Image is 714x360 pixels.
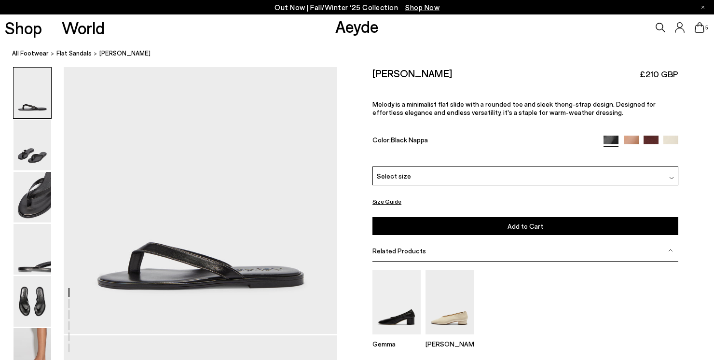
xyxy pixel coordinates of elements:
img: svg%3E [669,176,674,180]
a: All Footwear [12,48,49,58]
p: [PERSON_NAME] [426,340,474,348]
span: Add to Cart [508,222,543,230]
a: World [62,19,105,36]
span: Navigate to /collections/new-in [405,3,439,12]
span: 5 [704,25,709,30]
p: Gemma [372,340,421,348]
a: Shop [5,19,42,36]
a: Aeyde [335,16,379,36]
a: flat sandals [56,48,92,58]
button: Add to Cart [372,217,678,235]
a: 5 [695,22,704,33]
p: Out Now | Fall/Winter ‘25 Collection [275,1,439,14]
img: Delia Low-Heeled Ballet Pumps [426,270,474,334]
h2: [PERSON_NAME] [372,67,452,79]
img: Melody Leather Thong Sandal - Image 2 [14,120,51,170]
span: Black Nappa [391,136,428,144]
img: Melody Leather Thong Sandal - Image 3 [14,172,51,222]
span: Melody is a minimalist flat slide with a rounded toe and sleek thong-strap design. Designed for e... [372,100,656,116]
span: Related Products [372,247,426,255]
img: Melody Leather Thong Sandal - Image 5 [14,276,51,327]
img: Gemma Block Heel Pumps [372,270,421,334]
button: Size Guide [372,195,401,208]
img: Melody Leather Thong Sandal - Image 1 [14,68,51,118]
span: flat sandals [56,49,92,57]
img: svg%3E [668,249,673,253]
a: Delia Low-Heeled Ballet Pumps [PERSON_NAME] [426,328,474,348]
img: Melody Leather Thong Sandal - Image 4 [14,224,51,275]
div: Color: [372,136,594,147]
span: Select size [377,171,411,181]
a: Gemma Block Heel Pumps Gemma [372,328,421,348]
nav: breadcrumb [12,41,714,67]
span: [PERSON_NAME] [99,48,151,58]
span: £210 GBP [640,68,678,80]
